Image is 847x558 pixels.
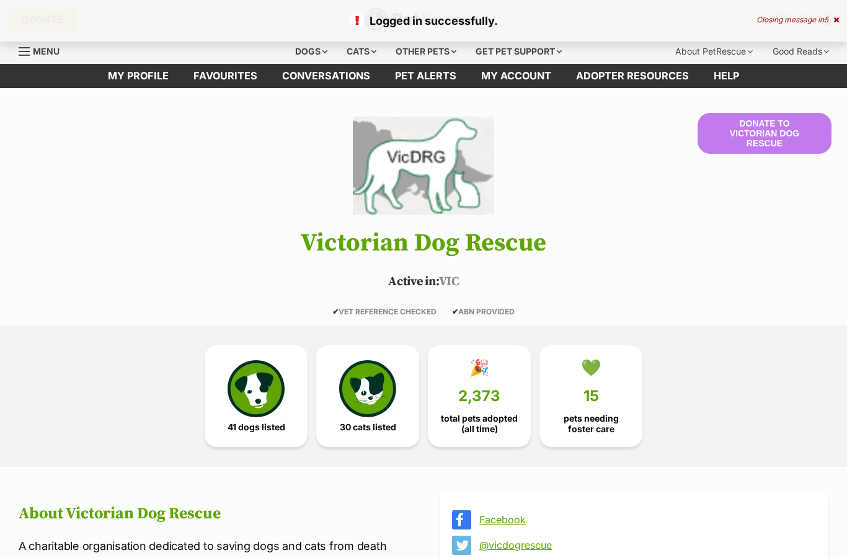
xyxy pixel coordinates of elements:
button: Donate to Victorian Dog Rescue [698,113,831,154]
div: 💚 [581,358,601,377]
a: 30 cats listed [316,345,419,447]
icon: ✔ [332,307,339,316]
img: cat-icon-068c71abf8fe30c970a85cd354bc8e23425d12f6e8612795f06af48be43a487a.svg [339,360,396,417]
span: 41 dogs listed [228,422,285,432]
span: 15 [583,387,599,405]
span: Active in: [388,274,438,290]
a: Favourites [181,64,270,88]
span: pets needing foster care [550,414,632,433]
div: About PetRescue [667,39,761,64]
a: Facebook [479,514,811,525]
a: conversations [270,64,383,88]
div: 🎉 [469,358,489,377]
a: My profile [95,64,181,88]
div: Get pet support [467,39,570,64]
a: Help [701,64,752,88]
span: ABN PROVIDED [452,307,515,316]
a: 🎉 2,373 total pets adopted (all time) [428,345,531,447]
a: Adopter resources [564,64,701,88]
a: @vicdogrescue [479,539,811,551]
a: Menu [19,39,68,61]
span: 30 cats listed [340,422,396,432]
span: VET REFERENCE CHECKED [332,307,437,316]
a: 41 dogs listed [205,345,308,447]
h2: About Victorian Dog Rescue [19,505,407,523]
div: Dogs [286,39,336,64]
a: My account [469,64,564,88]
div: Good Reads [764,39,838,64]
span: 2,373 [458,387,500,405]
div: Cats [338,39,385,64]
img: petrescue-icon-eee76f85a60ef55c4a1927667547b313a7c0e82042636edf73dce9c88f694885.svg [228,360,285,417]
div: Other pets [387,39,465,64]
a: 💚 15 pets needing foster care [539,345,642,447]
icon: ✔ [452,307,458,316]
a: Pet alerts [383,64,469,88]
span: total pets adopted (all time) [438,414,520,433]
img: Victorian Dog Rescue [353,113,494,218]
span: Menu [33,46,60,56]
